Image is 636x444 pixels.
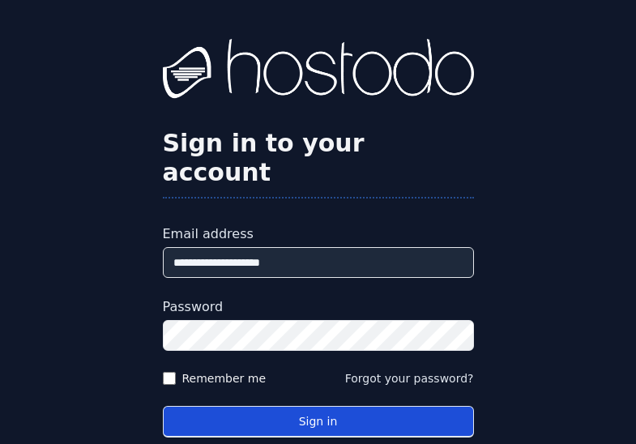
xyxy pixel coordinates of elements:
[163,39,474,104] img: Hostodo
[163,297,474,317] label: Password
[163,224,474,244] label: Email address
[163,406,474,438] button: Sign in
[345,370,474,386] button: Forgot your password?
[182,370,267,386] label: Remember me
[163,129,474,187] h2: Sign in to your account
